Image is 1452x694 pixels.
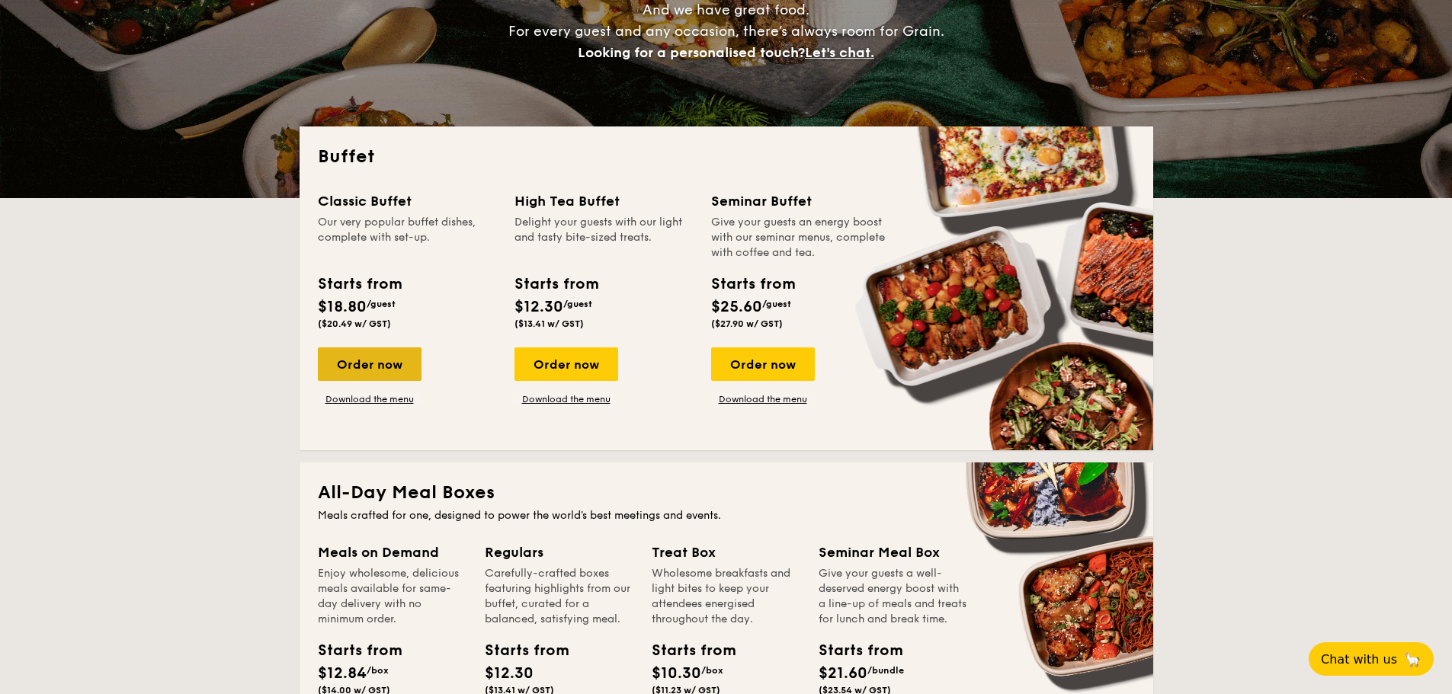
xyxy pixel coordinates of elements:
button: Chat with us🦙 [1309,642,1434,676]
div: Treat Box [652,542,800,563]
div: Starts from [318,273,401,296]
div: Our very popular buffet dishes, complete with set-up. [318,215,496,261]
span: $21.60 [819,664,867,683]
span: Chat with us [1321,652,1397,667]
a: Download the menu [514,393,618,405]
span: ($20.49 w/ GST) [318,318,391,329]
a: Download the menu [711,393,815,405]
h2: Buffet [318,145,1135,169]
a: Download the menu [318,393,421,405]
h2: All-Day Meal Boxes [318,481,1135,505]
div: Classic Buffet [318,190,496,212]
span: $10.30 [652,664,701,683]
span: /guest [367,299,396,309]
div: Starts from [652,639,720,662]
div: Starts from [711,273,794,296]
div: Order now [711,347,815,381]
div: Delight your guests with our light and tasty bite-sized treats. [514,215,693,261]
span: $12.30 [485,664,534,683]
span: $25.60 [711,298,762,316]
span: $18.80 [318,298,367,316]
div: Regulars [485,542,633,563]
div: Meals crafted for one, designed to power the world's best meetings and events. [318,508,1135,523]
span: ($13.41 w/ GST) [514,318,584,329]
span: 🦙 [1403,651,1422,668]
span: /guest [563,299,592,309]
div: Seminar Buffet [711,190,889,212]
span: Let's chat. [805,44,874,61]
span: ($27.90 w/ GST) [711,318,783,329]
div: Starts from [819,639,887,662]
div: Starts from [485,639,553,662]
span: /box [367,665,389,676]
div: Seminar Meal Box [819,542,967,563]
span: /guest [762,299,791,309]
span: $12.84 [318,664,367,683]
span: /bundle [867,665,904,676]
div: Starts from [514,273,598,296]
div: Give your guests an energy boost with our seminar menus, complete with coffee and tea. [711,215,889,261]
span: /box [701,665,723,676]
div: High Tea Buffet [514,190,693,212]
span: $12.30 [514,298,563,316]
div: Give your guests a well-deserved energy boost with a line-up of meals and treats for lunch and br... [819,566,967,627]
div: Order now [318,347,421,381]
div: Starts from [318,639,386,662]
div: Meals on Demand [318,542,466,563]
span: Looking for a personalised touch? [578,44,805,61]
div: Carefully-crafted boxes featuring highlights from our buffet, curated for a balanced, satisfying ... [485,566,633,627]
div: Order now [514,347,618,381]
div: Wholesome breakfasts and light bites to keep your attendees energised throughout the day. [652,566,800,627]
span: And we have great food. For every guest and any occasion, there’s always room for Grain. [508,2,944,61]
div: Enjoy wholesome, delicious meals available for same-day delivery with no minimum order. [318,566,466,627]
